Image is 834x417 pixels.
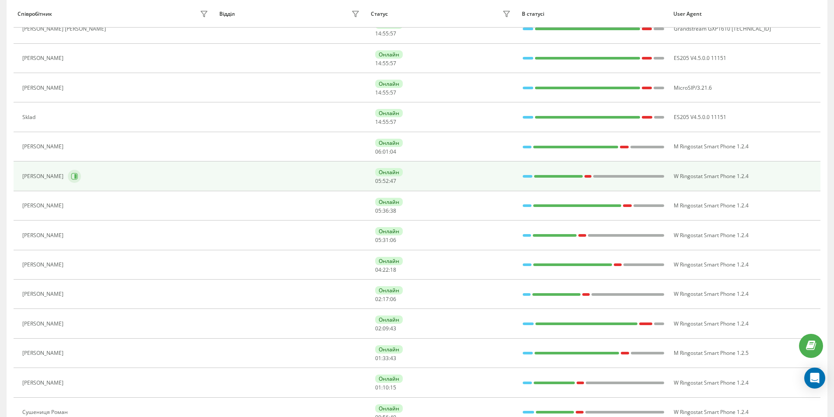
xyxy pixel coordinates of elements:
span: M Ringostat Smart Phone 1.2.4 [674,143,749,150]
span: 14 [375,89,381,96]
div: Онлайн [375,227,403,235]
span: 01 [375,384,381,391]
div: : : [375,296,396,302]
span: 57 [390,118,396,126]
span: 36 [383,207,389,214]
span: 38 [390,207,396,214]
span: 01 [375,354,381,362]
span: W Ringostat Smart Phone 1.2.4 [674,379,749,386]
span: 55 [383,118,389,126]
span: 14 [375,60,381,67]
span: 01 [383,148,389,155]
span: 04 [390,148,396,155]
div: [PERSON_NAME] [22,262,66,268]
span: 43 [390,325,396,332]
span: W Ringostat Smart Phone 1.2.4 [674,172,749,180]
div: Онлайн [375,404,403,413]
div: Відділ [219,11,235,17]
span: W Ringostat Smart Phone 1.2.4 [674,320,749,327]
div: : : [375,267,396,273]
div: [PERSON_NAME] [22,85,66,91]
div: : : [375,385,396,391]
div: : : [375,119,396,125]
span: 05 [375,177,381,185]
div: : : [375,326,396,332]
div: : : [375,208,396,214]
span: 15 [390,384,396,391]
div: [PERSON_NAME] [22,55,66,61]
div: Сушениця Роман [22,409,70,415]
span: 55 [383,89,389,96]
div: Онлайн [375,198,403,206]
div: [PERSON_NAME] [22,380,66,386]
span: 06 [390,295,396,303]
div: В статусі [522,11,665,17]
span: 06 [390,236,396,244]
div: : : [375,31,396,37]
div: Онлайн [375,315,403,324]
span: 31 [383,236,389,244]
span: 05 [375,236,381,244]
div: [PERSON_NAME] [PERSON_NAME] [22,26,108,32]
div: : : [375,237,396,243]
div: Sklad [22,114,38,120]
span: 06 [375,148,381,155]
span: ES205 V4.5.0.0 11151 [674,54,726,62]
span: 02 [375,325,381,332]
div: User Agent [673,11,816,17]
div: : : [375,178,396,184]
span: 55 [383,60,389,67]
div: [PERSON_NAME] [22,173,66,179]
span: 43 [390,354,396,362]
span: 10 [383,384,389,391]
span: ES205 V4.5.0.0 11151 [674,113,726,121]
div: [PERSON_NAME] [22,232,66,238]
span: MicroSIP/3.21.6 [674,84,712,91]
span: 57 [390,89,396,96]
span: M Ringostat Smart Phone 1.2.5 [674,349,749,357]
div: [PERSON_NAME] [22,144,66,150]
div: Open Intercom Messenger [804,368,825,389]
div: Онлайн [375,375,403,383]
span: M Ringostat Smart Phone 1.2.4 [674,202,749,209]
div: Онлайн [375,80,403,88]
span: Grandstream GXP1610 [TECHNICAL_ID] [674,25,771,32]
span: 33 [383,354,389,362]
span: 02 [375,295,381,303]
span: W Ringostat Smart Phone 1.2.4 [674,290,749,298]
span: 14 [375,30,381,37]
div: [PERSON_NAME] [22,203,66,209]
span: 04 [375,266,381,273]
div: Онлайн [375,286,403,294]
span: 22 [383,266,389,273]
div: Статус [371,11,388,17]
span: 14 [375,118,381,126]
div: Онлайн [375,139,403,147]
div: Онлайн [375,109,403,117]
span: 05 [375,207,381,214]
span: 09 [383,325,389,332]
div: [PERSON_NAME] [22,321,66,327]
div: [PERSON_NAME] [22,291,66,297]
span: 18 [390,266,396,273]
div: Онлайн [375,345,403,354]
div: : : [375,60,396,67]
span: 57 [390,30,396,37]
span: 47 [390,177,396,185]
span: 57 [390,60,396,67]
span: 52 [383,177,389,185]
div: Онлайн [375,257,403,265]
span: W Ringostat Smart Phone 1.2.4 [674,231,749,239]
div: : : [375,90,396,96]
div: Онлайн [375,168,403,176]
div: Співробітник [18,11,52,17]
div: Онлайн [375,50,403,59]
div: : : [375,149,396,155]
span: W Ringostat Smart Phone 1.2.4 [674,261,749,268]
span: 17 [383,295,389,303]
span: 55 [383,30,389,37]
span: W Ringostat Smart Phone 1.2.4 [674,408,749,416]
div: [PERSON_NAME] [22,350,66,356]
div: : : [375,355,396,361]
